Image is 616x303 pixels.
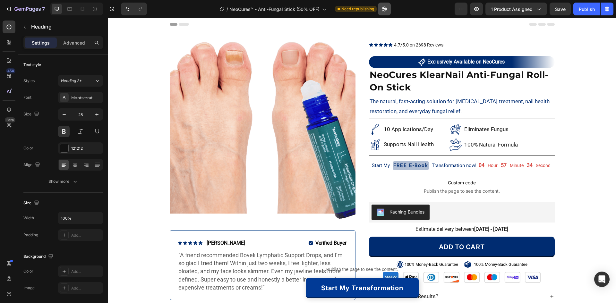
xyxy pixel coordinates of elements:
div: Color [23,268,33,274]
div: Text style [23,62,41,68]
a: Start My Transformation [198,260,311,280]
div: Color [23,145,33,151]
p: Verified Buyer [207,221,238,229]
p: Exclusively Available on NeoCures [319,41,397,47]
p: Start My Transformation [213,265,295,275]
div: Beta [5,117,15,122]
div: Show more [48,178,78,185]
button: Heading 2* [58,75,103,87]
p: 100% Natural Formula [356,123,413,131]
div: Background [23,252,55,261]
p: The natural, fast-acting solution for [MEDICAL_DATA] treatment, nail health restoration, and ever... [261,79,446,98]
p: Start My [264,145,282,150]
p: Minute [402,144,415,152]
div: Undo/Redo [121,3,147,15]
div: 04 [371,144,376,151]
p: FREE E-Book [285,144,320,151]
div: Styles [23,78,35,84]
div: 57 [393,144,398,151]
span: Publish the page to see the content. [261,170,447,176]
div: Width [23,215,34,221]
span: Save [555,6,566,12]
img: gempages_580466417665573459-7cba9791-6d6c-4a07-adaa-f481c319e040.png [261,105,274,118]
span: 1 product assigned [491,6,533,13]
div: 121212 [71,146,101,151]
p: Second [428,144,442,152]
span: / [227,6,228,13]
p: Heading [31,23,100,30]
button: 1 product assigned [485,3,547,15]
button: Show more [23,176,103,187]
span: Need republishing [341,6,374,12]
img: KachingBundles.png [269,190,276,198]
button: Kaching Bundles [263,187,321,202]
p: Advanced [63,39,85,46]
div: Size [23,199,40,207]
img: gempages_580466417665573459-dc84135e-7d95-4466-9942-733b810e099e.png [341,105,354,118]
img: gempages_580466417665573459-58d83203-0a98-4d09-8b18-5cf8228fe477.png [261,120,274,133]
div: Align [23,161,41,169]
div: Font [23,95,31,100]
div: Add... [71,232,101,238]
iframe: To enrich screen reader interactions, please activate Accessibility in Grammarly extension settings [108,18,616,303]
div: Add... [71,285,101,291]
div: Add... [71,269,101,274]
span: Heading 2* [61,78,82,84]
div: Add to cart [331,224,377,233]
p: 4.7/5.0 on 2698 Reviews [286,24,335,30]
p: Estimate delivery between [261,208,446,215]
div: 34 [419,144,424,151]
div: Image [23,285,35,291]
div: Padding [23,232,38,238]
div: 450 [6,68,15,73]
div: Size [23,110,40,119]
p: Supports Nail Health [276,123,329,130]
span: Custom code [261,161,447,169]
button: 7 [3,3,48,15]
div: Open Intercom Messenger [594,272,610,287]
p: Settings [32,39,50,46]
p: "A friend recommended Boveli Lymphatic Support Drops, and I’m so glad I tried them! Within just t... [70,233,239,274]
div: Kaching Bundles [281,190,316,197]
p: Eliminates Fungus [356,108,413,115]
div: Publish [579,6,595,13]
p: Hour [380,144,389,152]
strong: [DATE] - [DATE] [366,208,400,214]
h2: NeoCures KlearNail Anti-Fungal Roll-On Stick [261,50,447,76]
span: NeoCures™ - Anti-Fungal Stick (50% OFF) [229,6,320,13]
img: gempages_580466417665573459-8e3d0a7c-d1e8-4089-a093-222eaffc3819.png [341,121,354,133]
button: Save [550,3,571,15]
button: Add to cart [261,219,447,239]
button: Publish [573,3,600,15]
p: Publish the page to see the content. [62,248,447,255]
div: Montserrat [71,95,101,101]
p: 7 [42,5,45,13]
p: 10 Applications/Day [276,108,329,115]
input: Auto [58,212,103,224]
p: Transformation now! [324,145,368,150]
